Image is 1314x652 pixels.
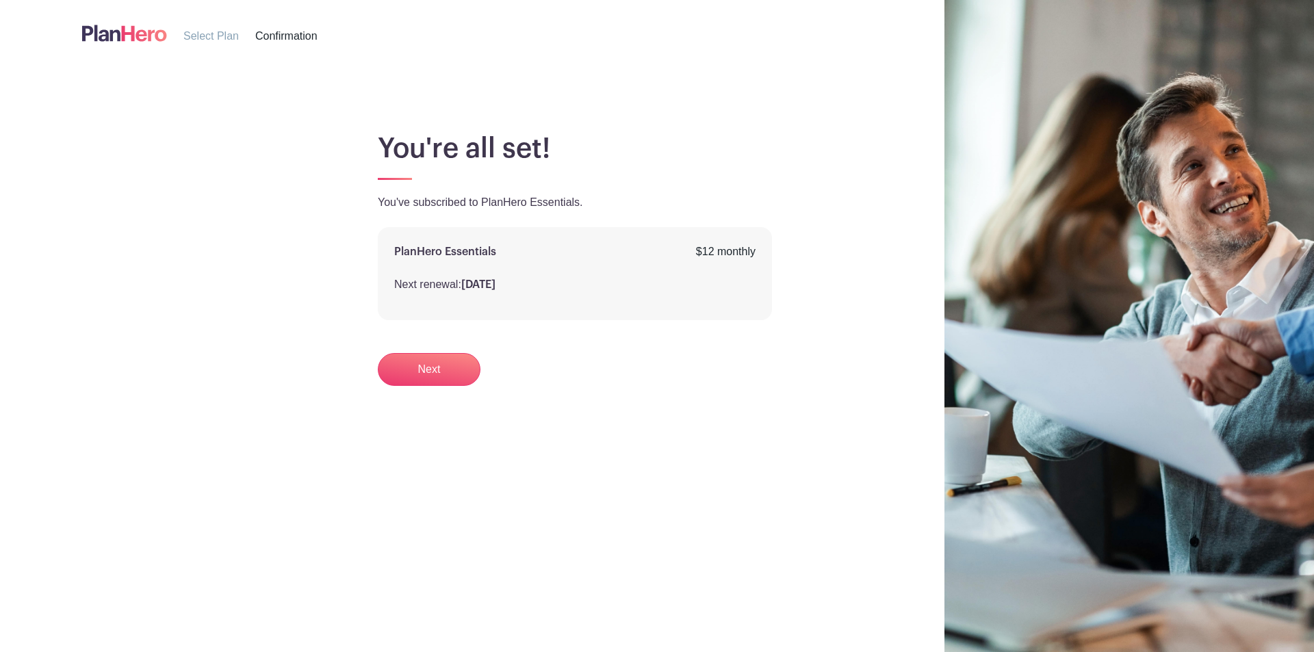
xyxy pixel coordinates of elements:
[696,244,756,260] span: $12 monthly
[378,194,903,211] p: You've subscribed to PlanHero Essentials.
[82,22,167,44] img: logo-507f7623f17ff9eddc593b1ce0a138ce2505c220e1c5a4e2b4648c50719b7d32.svg
[183,30,239,42] span: Select Plan
[378,132,903,165] h1: You're all set!
[394,276,756,293] p: Next renewal:
[461,279,495,290] span: [DATE]
[255,30,318,42] span: Confirmation
[378,353,480,386] a: Next
[394,244,496,260] p: PlanHero Essentials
